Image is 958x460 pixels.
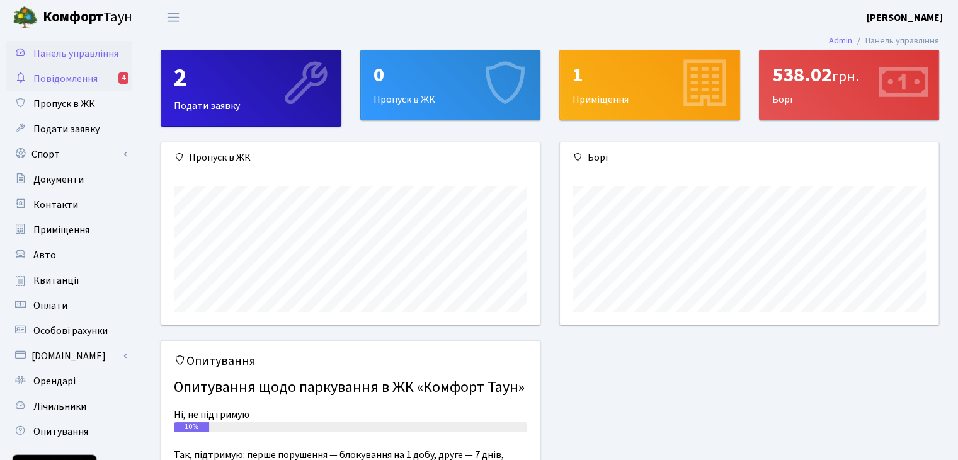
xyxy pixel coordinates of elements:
a: 0Пропуск в ЖК [360,50,541,120]
b: [PERSON_NAME] [867,11,943,25]
div: Пропуск в ЖК [161,142,540,173]
a: Опитування [6,419,132,444]
a: [PERSON_NAME] [867,10,943,25]
a: 1Приміщення [559,50,740,120]
span: Таун [43,7,132,28]
h4: Опитування щодо паркування в ЖК «Комфорт Таун» [174,374,527,402]
div: Ні, не підтримую [174,407,527,422]
a: Панель управління [6,41,132,66]
span: Оплати [33,299,67,313]
img: logo.png [13,5,38,30]
div: Борг [760,50,939,120]
div: 538.02 [772,63,927,87]
a: Лічильники [6,394,132,419]
div: Борг [560,142,938,173]
a: 2Подати заявку [161,50,341,127]
h5: Опитування [174,354,527,369]
a: Особові рахунки [6,318,132,343]
div: 0 [374,63,528,87]
span: Контакти [33,198,78,212]
a: Орендарі [6,369,132,394]
a: Подати заявку [6,117,132,142]
div: 1 [573,63,727,87]
span: Приміщення [33,223,89,237]
a: Документи [6,167,132,192]
a: Повідомлення4 [6,66,132,91]
div: 10% [174,422,209,432]
a: Контакти [6,192,132,217]
a: Пропуск в ЖК [6,91,132,117]
span: Опитування [33,425,88,439]
span: Подати заявку [33,122,100,136]
a: Спорт [6,142,132,167]
span: Пропуск в ЖК [33,97,95,111]
span: Орендарі [33,374,76,388]
a: Оплати [6,293,132,318]
a: Квитанції [6,268,132,293]
a: [DOMAIN_NAME] [6,343,132,369]
span: грн. [832,66,859,88]
span: Документи [33,173,84,187]
li: Панель управління [852,34,939,48]
button: Переключити навігацію [157,7,189,28]
a: Admin [829,34,852,47]
nav: breadcrumb [810,28,958,54]
div: Подати заявку [161,50,341,126]
span: Лічильники [33,400,86,413]
a: Авто [6,243,132,268]
span: Панель управління [33,47,118,60]
div: 4 [118,72,128,84]
span: Квитанції [33,273,79,287]
span: Повідомлення [33,72,98,86]
a: Приміщення [6,217,132,243]
span: Особові рахунки [33,324,108,338]
div: Пропуск в ЖК [361,50,540,120]
div: Приміщення [560,50,739,120]
div: 2 [174,63,328,93]
b: Комфорт [43,7,103,27]
span: Авто [33,248,56,262]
